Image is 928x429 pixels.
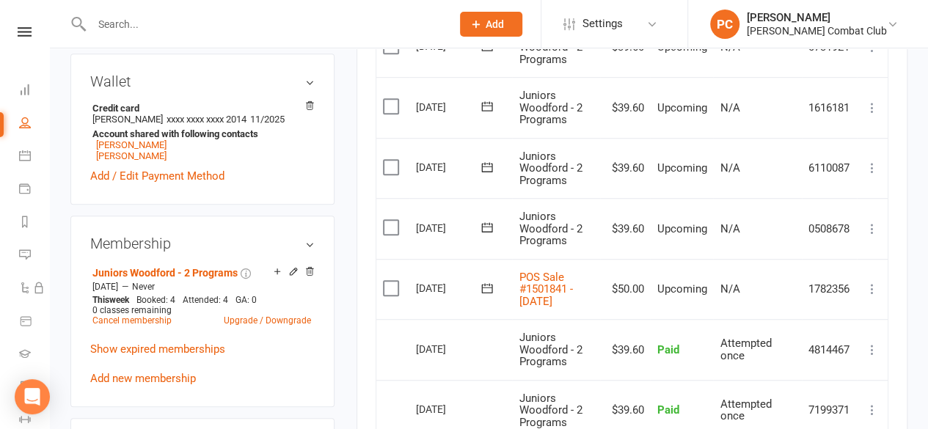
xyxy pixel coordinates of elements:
[600,259,650,320] td: $50.00
[486,18,504,30] span: Add
[92,315,172,326] a: Cancel membership
[657,282,706,296] span: Upcoming
[92,267,238,279] a: Juniors Woodford - 2 Programs
[747,24,887,37] div: [PERSON_NAME] Combat Club
[416,397,483,420] div: [DATE]
[802,198,857,259] td: 0508678
[90,100,315,164] li: [PERSON_NAME]
[710,10,739,39] div: PC
[136,295,175,305] span: Booked: 4
[19,306,49,339] a: Product Sales
[235,295,257,305] span: GA: 0
[582,7,623,40] span: Settings
[92,103,307,114] strong: Credit card
[519,210,582,247] span: Juniors Woodford - 2 Programs
[720,337,771,362] span: Attempted once
[519,89,582,126] span: Juniors Woodford - 2 Programs
[416,276,483,299] div: [DATE]
[132,282,155,292] span: Never
[92,295,109,305] span: This
[519,392,582,429] span: Juniors Woodford - 2 Programs
[600,198,650,259] td: $39.60
[416,155,483,178] div: [DATE]
[19,108,49,141] a: People
[519,150,582,187] span: Juniors Woodford - 2 Programs
[89,295,133,305] div: week
[90,167,224,185] a: Add / Edit Payment Method
[90,342,225,356] a: Show expired memberships
[802,77,857,138] td: 1616181
[657,101,706,114] span: Upcoming
[460,12,522,37] button: Add
[19,141,49,174] a: Calendar
[19,174,49,207] a: Payments
[657,222,706,235] span: Upcoming
[519,331,582,368] span: Juniors Woodford - 2 Programs
[657,403,679,417] span: Paid
[90,73,315,89] h3: Wallet
[519,271,572,308] a: POS Sale #1501841 - [DATE]
[96,139,167,150] a: [PERSON_NAME]
[90,235,315,252] h3: Membership
[92,305,172,315] span: 0 classes remaining
[600,138,650,199] td: $39.60
[87,14,441,34] input: Search...
[802,319,857,380] td: 4814467
[416,216,483,239] div: [DATE]
[657,161,706,175] span: Upcoming
[92,128,307,139] strong: Account shared with following contacts
[183,295,228,305] span: Attended: 4
[19,75,49,108] a: Dashboard
[720,161,739,175] span: N/A
[802,259,857,320] td: 1782356
[720,222,739,235] span: N/A
[600,319,650,380] td: $39.60
[416,337,483,360] div: [DATE]
[89,281,315,293] div: —
[15,379,50,414] div: Open Intercom Messenger
[720,101,739,114] span: N/A
[90,372,196,385] a: Add new membership
[19,207,49,240] a: Reports
[224,315,311,326] a: Upgrade / Downgrade
[250,114,285,125] span: 11/2025
[747,11,887,24] div: [PERSON_NAME]
[720,282,739,296] span: N/A
[802,138,857,199] td: 6110087
[92,282,118,292] span: [DATE]
[657,343,679,356] span: Paid
[600,77,650,138] td: $39.60
[416,95,483,118] div: [DATE]
[720,397,771,423] span: Attempted once
[167,114,246,125] span: xxxx xxxx xxxx 2014
[96,150,167,161] a: [PERSON_NAME]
